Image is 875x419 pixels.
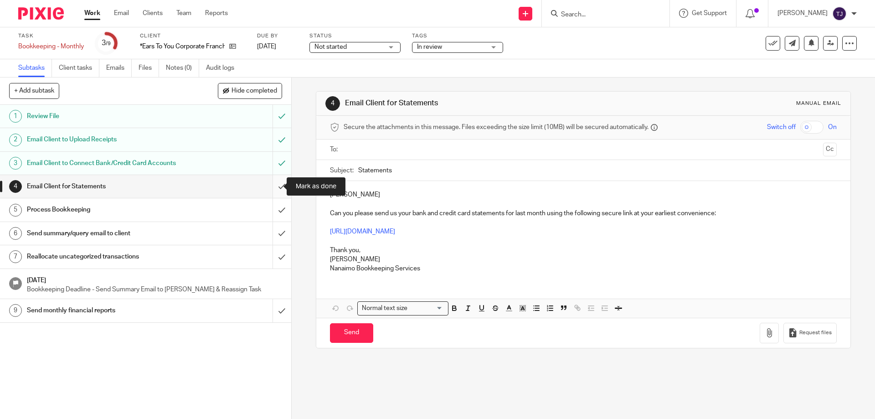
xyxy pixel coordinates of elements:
a: Team [176,9,191,18]
p: Thank you, [330,246,836,255]
label: Task [18,32,84,40]
label: Status [309,32,401,40]
button: Cc [823,143,837,156]
span: In review [417,44,442,50]
small: /9 [106,41,111,46]
input: Send [330,323,373,343]
img: svg%3E [832,6,847,21]
h1: Email Client for Statements [345,98,603,108]
button: Hide completed [218,83,282,98]
p: [PERSON_NAME] [330,190,836,199]
button: Request files [783,323,836,343]
a: Work [84,9,100,18]
p: [PERSON_NAME] [777,9,828,18]
a: Notes (0) [166,59,199,77]
span: [DATE] [257,43,276,50]
span: Normal text size [360,304,409,313]
span: Hide completed [232,88,277,95]
h1: Review File [27,109,185,123]
div: 9 [9,304,22,317]
span: On [828,123,837,132]
a: Emails [106,59,132,77]
p: [PERSON_NAME] [330,255,836,264]
h1: [DATE] [27,274,282,285]
p: *Ears To You Corporate Franchise [140,42,225,51]
p: Nanaimo Bookkeeping Services [330,264,836,273]
div: 7 [9,250,22,263]
div: 3 [9,157,22,170]
a: Files [139,59,159,77]
button: + Add subtask [9,83,59,98]
div: Manual email [796,100,841,107]
h1: Send summary/query email to client [27,227,185,240]
div: 3 [102,38,111,48]
img: Pixie [18,7,64,20]
h1: Process Bookkeeping [27,203,185,217]
a: Reports [205,9,228,18]
h1: Email Client to Connect Bank/Credit Card Accounts [27,156,185,170]
div: 2 [9,134,22,146]
div: 6 [9,227,22,240]
label: Client [140,32,246,40]
h1: Email Client for Statements [27,180,185,193]
a: [URL][DOMAIN_NAME] [330,228,395,235]
span: Switch off [767,123,796,132]
label: Due by [257,32,298,40]
a: Audit logs [206,59,241,77]
div: 4 [325,96,340,111]
h1: Reallocate uncategorized transactions [27,250,185,264]
label: Subject: [330,166,354,175]
span: Get Support [692,10,727,16]
a: Email [114,9,129,18]
p: Can you please send us your bank and credit card statements for last month using the following se... [330,209,836,218]
h1: Email Client to Upload Receipts [27,133,185,146]
p: Bookkeeping Deadline - Send Summary Email to [PERSON_NAME] & Reassign Task [27,285,282,294]
a: Client tasks [59,59,99,77]
div: Bookkeeping - Monthly [18,42,84,51]
a: Clients [143,9,163,18]
input: Search for option [410,304,443,313]
span: Secure the attachments in this message. Files exceeding the size limit (10MB) will be secured aut... [344,123,649,132]
input: Search [560,11,642,19]
div: 1 [9,110,22,123]
div: 4 [9,180,22,193]
span: Not started [314,44,347,50]
div: Search for option [357,301,448,316]
h1: Send monthly financial reports [27,304,185,317]
a: Subtasks [18,59,52,77]
div: 5 [9,204,22,217]
label: To: [330,145,340,154]
label: Tags [412,32,503,40]
span: Request files [799,329,832,336]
